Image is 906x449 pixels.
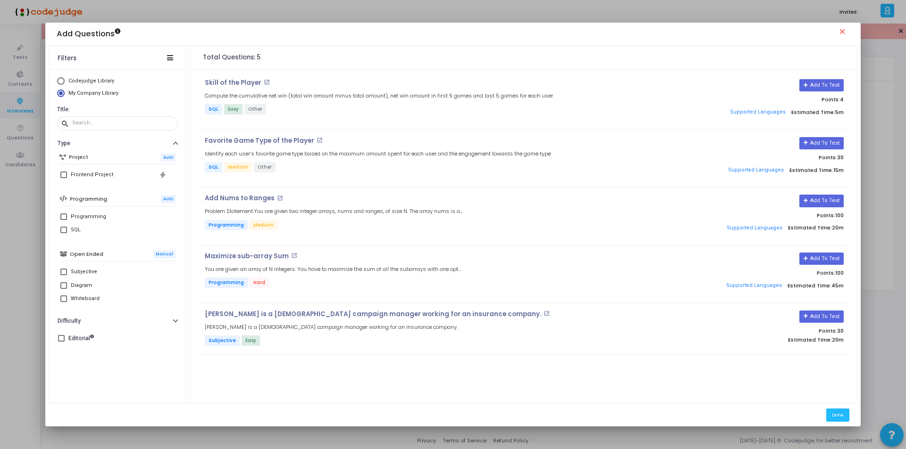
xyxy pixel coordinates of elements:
p: Points: [637,155,844,161]
button: Done [826,408,849,421]
input: Search... [72,120,174,126]
span: 4 [840,96,844,103]
span: 5m [835,109,844,115]
mat-icon: search [61,119,72,128]
mat-icon: open_in_new [291,253,297,259]
button: Supported Languages [725,163,787,178]
button: Supported Languages [723,221,785,235]
p: [PERSON_NAME] is a [DEMOGRAPHIC_DATA] campaign manager working for an insurance company. [205,310,541,318]
div: Diagram [71,280,92,291]
h5: Compute the cumulative net win (total win amount minus total amount), net win amount in first 5 g... [205,93,553,99]
p: Estimated Time: [637,163,844,178]
div: Subjective [71,266,97,278]
h5: [PERSON_NAME] is a [DEMOGRAPHIC_DATA] campaign manager working for an insurance company. [205,324,458,330]
span: 30 [837,327,844,335]
p: Estimated Time: [637,279,844,293]
button: Difficulty [50,314,185,328]
button: Add To Test [799,79,843,91]
p: Estimated Time: [637,221,844,235]
h6: Editorial [68,335,94,342]
h5: Problem Statement:You are given two integer arrays, nums and ranges, of size N. The array nums is... [205,208,463,214]
h6: Difficulty [58,318,81,325]
span: 100 [835,212,844,219]
div: Whiteboard [71,293,100,304]
span: 20m [832,225,844,231]
div: Filters [58,55,76,62]
p: Points: [637,270,844,276]
p: Favorite Game Type of the Player [205,137,314,145]
span: 100 [835,269,844,277]
p: Points: [637,328,844,334]
span: SQL [205,104,222,114]
h4: Total Questions: 5 [203,54,260,61]
span: Medium [250,220,277,230]
button: Add To Test [799,195,843,207]
mat-radio-group: Select Library [57,77,178,99]
p: Skill of the Player [205,79,261,87]
mat-icon: open_in_new [544,310,550,317]
button: Add To Test [799,137,843,149]
h6: Open Ended [70,251,103,257]
button: Supported Languages [723,279,785,293]
h6: Title: [57,106,176,113]
span: Other [254,162,276,172]
p: Points: [637,212,844,219]
button: Add To Test [799,253,843,265]
span: Programming [205,278,248,288]
div: Programming [71,211,106,222]
span: 45m [831,283,844,289]
span: My Company Library [68,90,118,96]
mat-icon: close [838,27,849,39]
h6: Type [58,140,70,147]
button: Supported Languages [727,106,789,120]
p: Add Nums to Ranges [205,195,275,202]
span: Hard [250,278,269,288]
span: Medium [224,162,252,172]
mat-icon: open_in_new [264,79,270,85]
span: Other [244,104,266,114]
h5: Identify each user’s favorite game type based on the maximum amount spent for each user and the e... [205,151,551,157]
button: Type [50,136,185,151]
span: 15m [833,167,844,173]
span: Programming [205,220,248,230]
div: SQL [71,224,81,236]
span: Easy [242,335,260,346]
h6: Project [69,154,88,160]
span: Auto [161,195,176,203]
mat-icon: open_in_new [317,137,323,143]
span: Manual [153,250,176,258]
p: Maximize sub-array Sum [205,253,289,260]
button: Add To Test [799,310,843,323]
span: Auto [161,154,176,162]
div: Frontend Project [71,169,113,180]
p: Estimated Time: [637,337,844,343]
span: 30 [837,154,844,161]
span: Codejudge Library [68,78,114,84]
mat-icon: open_in_new [277,195,283,201]
p: Points: [637,97,844,103]
h5: You are given an array of N integers. You have to maximize the sum of all the subarrays with one ... [205,266,461,272]
span: SQL [205,162,222,172]
span: 20m [832,337,844,343]
p: Estimated Time: [637,106,844,120]
h6: Programming [70,196,107,202]
h3: Add Questions [57,29,120,39]
span: Subjective [205,335,240,346]
span: Easy [224,104,243,114]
